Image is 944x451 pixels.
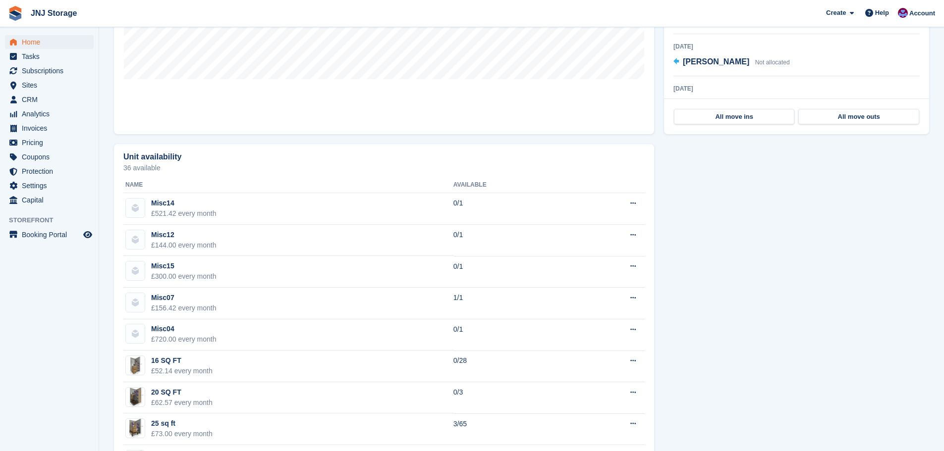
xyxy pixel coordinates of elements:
a: menu [5,107,94,121]
td: 3/65 [453,413,571,445]
img: Jonathan Scrase [898,8,908,18]
div: £52.14 every month [151,366,213,376]
a: menu [5,78,94,92]
span: Tasks [22,50,81,63]
td: 0/1 [453,193,571,225]
img: Website-16-SQ-FT-e1614004433711-761x1024.png [128,355,143,375]
div: £300.00 every month [151,271,217,282]
img: blank-unit-type-icon-ffbac7b88ba66c5e286b0e438baccc4b9c83835d4c34f86887a83fc20ec27e7b.svg [126,324,145,343]
a: menu [5,179,94,193]
a: menu [5,228,94,242]
span: Settings [22,179,81,193]
span: Create [826,8,846,18]
div: Misc04 [151,324,217,334]
span: Sites [22,78,81,92]
p: 36 available [123,164,645,171]
div: [DATE] [673,84,920,93]
a: All move outs [798,109,919,125]
th: Available [453,177,571,193]
td: 0/1 [453,256,571,288]
img: blank-unit-type-icon-ffbac7b88ba66c5e286b0e438baccc4b9c83835d4c34f86887a83fc20ec27e7b.svg [126,230,145,249]
div: Misc07 [151,293,217,303]
h2: Unit availability [123,152,181,161]
td: 0/28 [453,351,571,382]
a: menu [5,121,94,135]
span: CRM [22,93,81,106]
td: 0/1 [453,225,571,256]
div: Misc14 [151,198,217,208]
div: Misc12 [151,230,217,240]
a: menu [5,136,94,150]
div: £62.57 every month [151,398,213,408]
img: blank-unit-type-icon-ffbac7b88ba66c5e286b0e438baccc4b9c83835d4c34f86887a83fc20ec27e7b.svg [126,293,145,312]
a: All move ins [674,109,794,125]
span: Booking Portal [22,228,81,242]
div: [DATE] [673,42,920,51]
div: £720.00 every month [151,334,217,345]
div: £73.00 every month [151,429,213,439]
div: £521.42 every month [151,208,217,219]
span: Not allocated [755,59,790,66]
a: Preview store [82,229,94,241]
td: 0/1 [453,319,571,351]
img: blank-unit-type-icon-ffbac7b88ba66c5e286b0e438baccc4b9c83835d4c34f86887a83fc20ec27e7b.svg [126,261,145,280]
span: Help [875,8,889,18]
a: [PERSON_NAME] Not allocated [673,56,790,69]
span: Capital [22,193,81,207]
span: Pricing [22,136,81,150]
th: Name [123,177,453,193]
span: Account [909,8,935,18]
td: 0/3 [453,382,571,414]
a: menu [5,164,94,178]
div: 20 SQ FT [151,387,213,398]
span: Storefront [9,215,99,225]
a: JNJ Storage [27,5,81,21]
span: Protection [22,164,81,178]
div: £144.00 every month [151,240,217,251]
img: stora-icon-8386f47178a22dfd0bd8f6a31ec36ba5ce8667c1dd55bd0f319d3a0aa187defe.svg [8,6,23,21]
img: blank-unit-type-icon-ffbac7b88ba66c5e286b0e438baccc4b9c83835d4c34f86887a83fc20ec27e7b.svg [126,199,145,217]
a: menu [5,35,94,49]
div: £156.42 every month [151,303,217,313]
span: Analytics [22,107,81,121]
span: Subscriptions [22,64,81,78]
div: 25 sq ft [151,418,213,429]
a: menu [5,50,94,63]
div: 16 SQ FT [151,355,213,366]
a: menu [5,93,94,106]
span: [PERSON_NAME] [683,57,749,66]
a: menu [5,64,94,78]
td: 1/1 [453,288,571,319]
img: Website-20-SQ-FT-1-849x1024.png [127,387,144,407]
span: Coupons [22,150,81,164]
a: menu [5,150,94,164]
div: Misc15 [151,261,217,271]
span: Home [22,35,81,49]
img: Website-25-SQ-FT-1-e1614006203426-867x1024.png [127,418,144,438]
a: menu [5,193,94,207]
span: Invoices [22,121,81,135]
